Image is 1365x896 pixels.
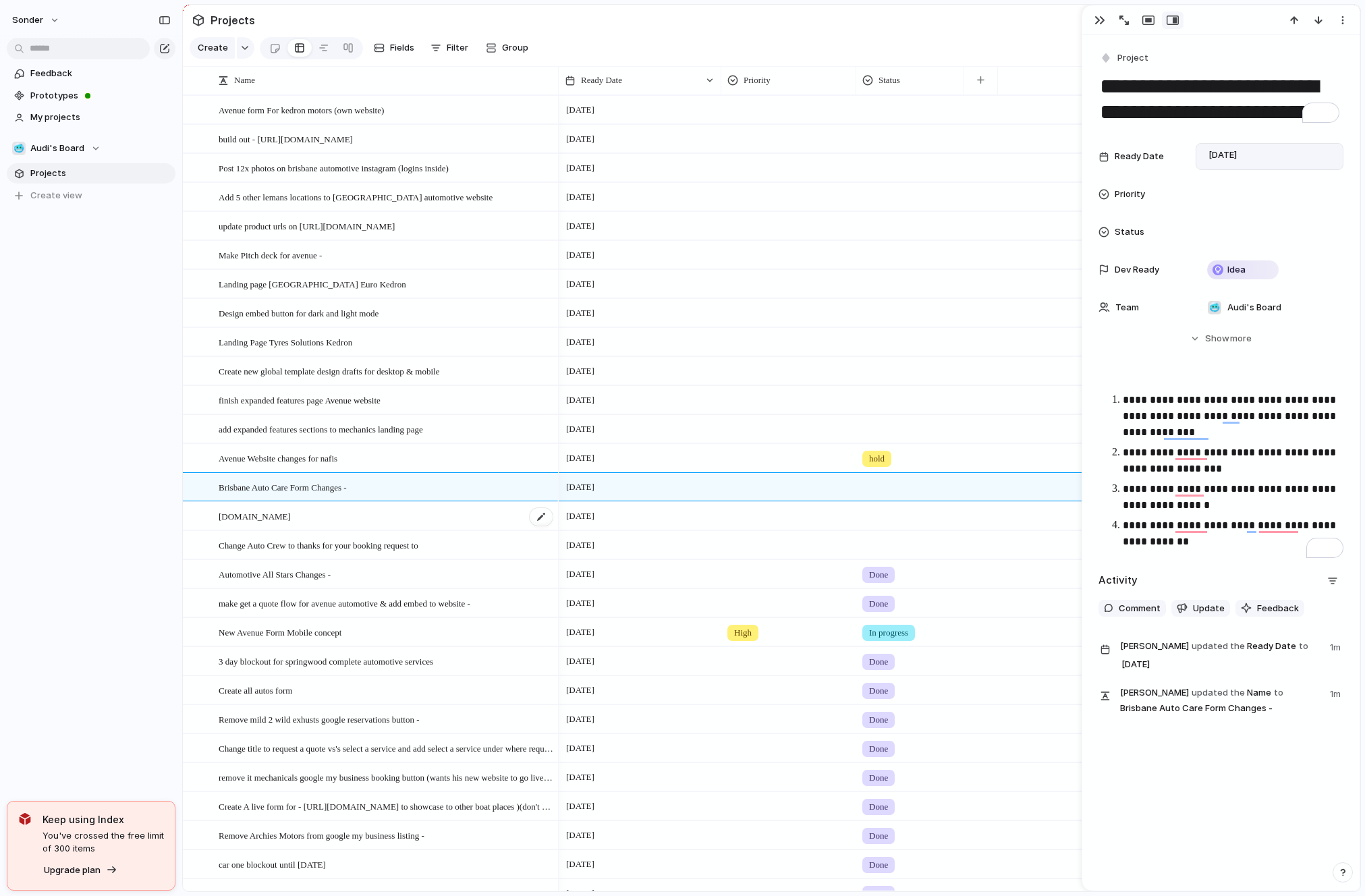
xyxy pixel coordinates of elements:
[6,9,67,31] button: sonder
[1227,301,1281,314] span: Audi's Board
[234,74,255,87] span: Name
[219,624,341,640] span: New Avenue Form Mobile concept
[219,740,554,756] span: Change title to request a quote vs's select a service and add select a service under where reques...
[869,597,888,611] span: Done
[1098,600,1166,617] button: Comment
[1119,602,1161,615] span: Comment
[1098,327,1343,351] button: Showmore
[563,566,598,582] span: [DATE]
[219,798,554,814] span: Create A live form for - [URL][DOMAIN_NAME] to showcase to other boat places )(don't add to googl...
[1098,72,1343,127] textarea: To enrich screen reader interactions, please activate Accessibility in Grammarly extension settings
[219,305,379,320] span: Design embed button for dark and light mode
[219,218,395,233] span: update product urls on [URL][DOMAIN_NAME]
[219,131,353,146] span: build out - [URL][DOMAIN_NAME]
[30,89,171,103] span: Prototypes
[219,508,291,524] span: [DOMAIN_NAME]
[563,305,598,321] span: [DATE]
[1115,150,1164,163] span: Ready Date
[563,798,598,814] span: [DATE]
[40,861,121,880] button: Upgrade plan
[1230,332,1252,345] span: more
[1330,638,1343,654] span: 1m
[563,363,598,379] span: [DATE]
[7,138,175,159] button: 🥶Audi's Board
[563,537,598,553] span: [DATE]
[744,74,771,87] span: Priority
[563,711,598,727] span: [DATE]
[563,421,598,437] span: [DATE]
[869,742,888,756] span: Done
[1115,263,1159,277] span: Dev Ready
[563,102,598,118] span: [DATE]
[1192,686,1245,700] span: updated the
[1098,573,1138,588] h2: Activity
[1118,656,1154,673] span: [DATE]
[1257,602,1299,615] span: Feedback
[219,711,420,727] span: Remove mild 2 wild exhusts google reservations button -
[219,769,554,785] span: remove it mechanicals google my business booking button (wants his new website to go live first)
[219,363,439,379] span: Create new global template design drafts for desktop & mobile
[7,86,175,106] a: Prototypes
[869,858,888,872] span: Done
[869,771,888,785] span: Done
[1120,686,1189,700] span: [PERSON_NAME]
[43,829,164,856] span: You've crossed the free limit of 300 items
[1235,600,1304,617] button: Feedback
[219,102,384,117] span: Avenue form For kedron motors (own website)
[30,167,171,180] span: Projects
[368,37,420,59] button: Fields
[563,856,598,872] span: [DATE]
[219,450,337,466] span: Avenue Website changes for nafis
[1115,225,1144,239] span: Status
[563,189,598,205] span: [DATE]
[1120,640,1189,653] span: [PERSON_NAME]
[869,684,888,698] span: Done
[879,74,900,87] span: Status
[563,595,598,611] span: [DATE]
[219,595,470,611] span: make get a quote flow for avenue automotive & add embed to website -
[563,247,598,263] span: [DATE]
[219,247,322,262] span: Make Pitch deck for avenue -
[869,568,888,582] span: Done
[1098,392,1343,558] div: To enrich screen reader interactions, please activate Accessibility in Grammarly extension settings
[219,479,347,495] span: Brisbane Auto Care Form Changes -
[563,827,598,843] span: [DATE]
[563,682,598,698] span: [DATE]
[219,334,352,349] span: Landing Page Tyres Solutions Kedron
[30,111,171,124] span: My projects
[1205,332,1229,345] span: Show
[1117,51,1148,65] span: Project
[563,740,598,756] span: [DATE]
[1120,638,1322,674] span: Ready Date
[563,392,598,408] span: [DATE]
[219,421,423,437] span: add expanded features sections to mechanics landing page
[7,163,175,184] a: Projects
[1171,600,1230,617] button: Update
[390,41,414,55] span: Fields
[219,537,418,553] span: Change Auto Crew to thanks for your booking request to
[208,8,258,32] span: Projects
[869,800,888,814] span: Done
[1299,640,1308,653] span: to
[869,655,888,669] span: Done
[219,682,292,698] span: Create all autos form
[563,479,598,495] span: [DATE]
[502,41,528,55] span: Group
[44,864,101,877] span: Upgrade plan
[43,812,164,827] span: Keep using Index
[563,276,598,292] span: [DATE]
[563,653,598,669] span: [DATE]
[219,827,424,843] span: Remove Archies Motors from google my business listing -
[7,186,175,206] button: Create view
[219,189,493,204] span: Add 5 other lemans locations to [GEOGRAPHIC_DATA] automotive website
[563,508,598,524] span: [DATE]
[30,67,171,80] span: Feedback
[1193,602,1225,615] span: Update
[1120,685,1322,715] span: Name Brisbane Auto Care Form Changes -
[1208,301,1221,314] div: 🥶
[219,653,433,669] span: 3 day blockout for springwood complete automotive services
[12,142,26,155] div: 🥶
[1115,301,1139,314] span: Team
[734,626,752,640] span: High
[1274,686,1283,700] span: to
